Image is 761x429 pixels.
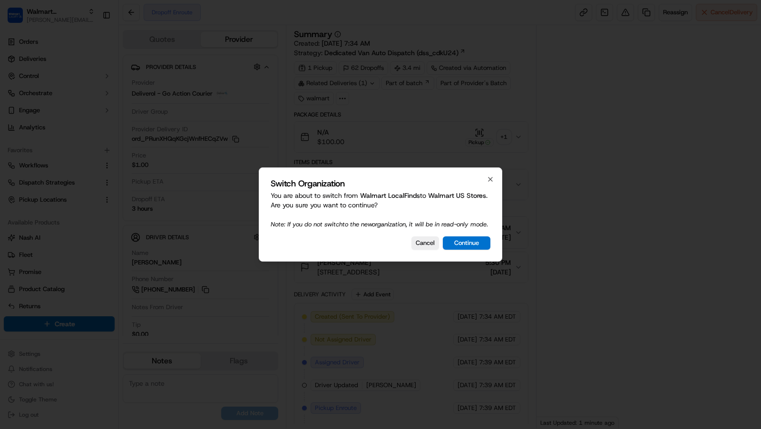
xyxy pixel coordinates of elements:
[411,236,439,250] button: Cancel
[271,220,488,228] span: Note: If you do not switch to the new organization, it will be in read-only mode.
[271,179,490,188] h2: Switch Organization
[428,191,486,200] span: Walmart US Stores
[271,191,490,229] p: You are about to switch from to . Are you sure you want to continue?
[443,236,490,250] button: Continue
[360,191,420,200] span: Walmart LocalFinds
